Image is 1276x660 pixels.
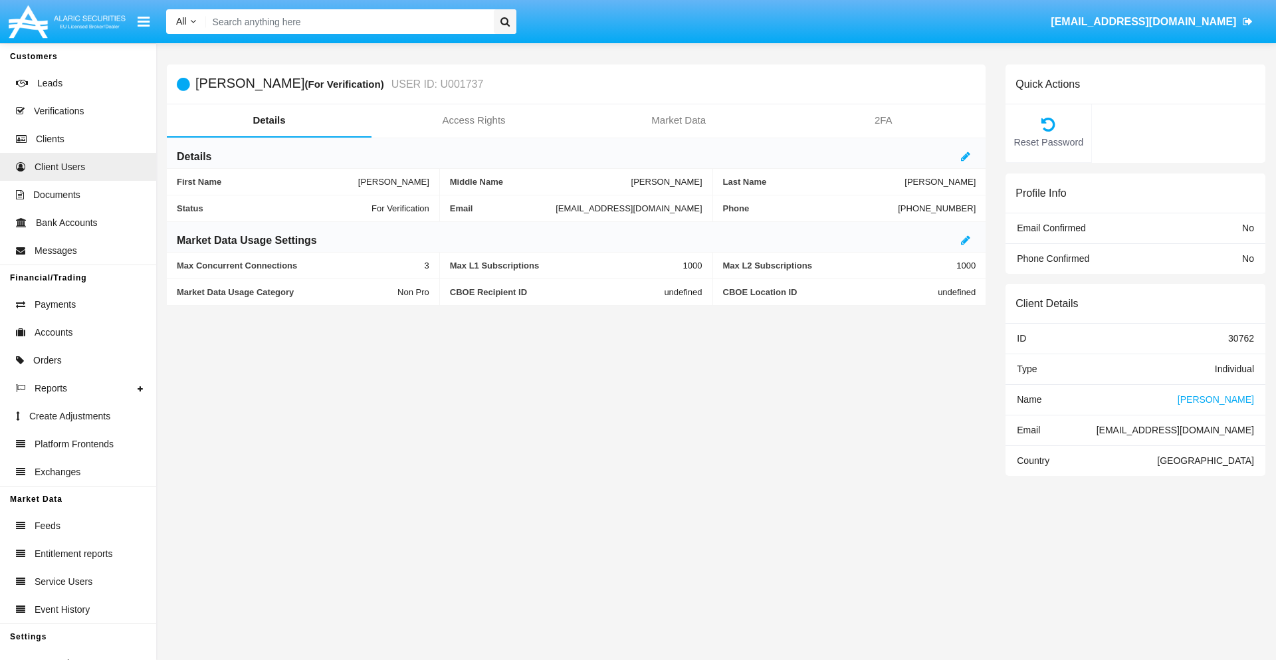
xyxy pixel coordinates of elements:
[1017,364,1037,374] span: Type
[1097,425,1254,435] span: [EMAIL_ADDRESS][DOMAIN_NAME]
[1015,78,1080,90] h6: Quick Actions
[35,298,76,312] span: Payments
[556,203,702,213] span: [EMAIL_ADDRESS][DOMAIN_NAME]
[781,104,986,136] a: 2FA
[36,216,98,230] span: Bank Accounts
[372,203,429,213] span: For Verification
[1012,136,1085,150] span: Reset Password
[206,9,489,34] input: Search
[29,409,110,423] span: Create Adjustments
[35,244,77,258] span: Messages
[450,287,665,297] span: CBOE Recipient ID
[683,261,702,271] span: 1000
[177,203,372,213] span: Status
[177,150,211,164] h6: Details
[33,354,62,368] span: Orders
[631,177,702,187] span: [PERSON_NAME]
[723,287,938,297] span: CBOE Location ID
[723,203,899,213] span: Phone
[37,76,62,90] span: Leads
[34,104,84,118] span: Verifications
[904,177,976,187] span: [PERSON_NAME]
[723,261,957,271] span: Max L2 Subscriptions
[1017,425,1040,435] span: Email
[450,261,683,271] span: Max L1 Subscriptions
[35,547,113,561] span: Entitlement reports
[1045,3,1259,41] a: [EMAIL_ADDRESS][DOMAIN_NAME]
[664,287,702,297] span: undefined
[177,261,425,271] span: Max Concurrent Connections
[195,76,483,92] h5: [PERSON_NAME]
[425,261,429,271] span: 3
[576,104,781,136] a: Market Data
[35,326,73,340] span: Accounts
[33,188,80,202] span: Documents
[176,16,187,27] span: All
[35,160,85,174] span: Client Users
[1015,297,1078,310] h6: Client Details
[1017,333,1026,344] span: ID
[36,132,64,146] span: Clients
[898,203,976,213] span: [PHONE_NUMBER]
[372,104,576,136] a: Access Rights
[450,203,556,213] span: Email
[177,233,317,248] h6: Market Data Usage Settings
[450,177,631,187] span: Middle Name
[1017,253,1089,264] span: Phone Confirmed
[358,177,429,187] span: [PERSON_NAME]
[304,76,387,92] div: (For Verification)
[1228,333,1254,344] span: 30762
[1178,394,1254,405] span: [PERSON_NAME]
[1051,16,1236,27] span: [EMAIL_ADDRESS][DOMAIN_NAME]
[938,287,976,297] span: undefined
[1017,394,1041,405] span: Name
[167,104,372,136] a: Details
[956,261,976,271] span: 1000
[1015,187,1066,199] h6: Profile Info
[1242,223,1254,233] span: No
[397,287,429,297] span: Non Pro
[35,575,92,589] span: Service Users
[388,79,484,90] small: USER ID: U001737
[723,177,905,187] span: Last Name
[177,177,358,187] span: First Name
[7,2,128,41] img: Logo image
[1157,455,1254,466] span: [GEOGRAPHIC_DATA]
[35,519,60,533] span: Feeds
[1017,455,1049,466] span: Country
[177,287,397,297] span: Market Data Usage Category
[166,15,206,29] a: All
[1215,364,1254,374] span: Individual
[35,603,90,617] span: Event History
[1017,223,1085,233] span: Email Confirmed
[35,382,67,395] span: Reports
[1242,253,1254,264] span: No
[35,437,114,451] span: Platform Frontends
[35,465,80,479] span: Exchanges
